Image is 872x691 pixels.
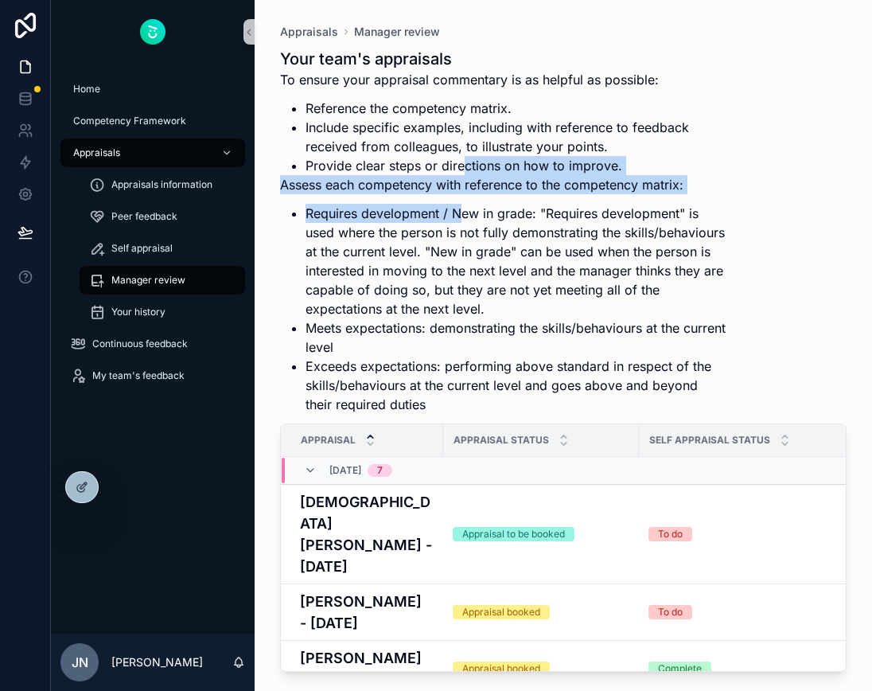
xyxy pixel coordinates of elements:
[658,662,702,676] div: Complete
[301,434,356,447] span: Appraisal
[92,369,185,382] span: My team's feedback
[648,605,863,619] a: To do
[111,178,212,191] span: Appraisals information
[462,662,540,676] div: Appraisal booked
[92,338,188,350] span: Continuous feedback
[73,146,120,159] span: Appraisals
[80,234,245,263] a: Self appraisal
[80,298,245,326] a: Your history
[306,357,727,414] li: Exceeds expectations: performing above standard in respect of the skills/behaviours at the curren...
[306,118,727,156] li: Include specific examples, including with reference to feedback received from colleagues, to illu...
[72,653,88,672] span: JN
[111,210,177,223] span: Peer feedback
[462,605,540,619] div: Appraisal booked
[280,24,338,40] a: Appraisals
[453,605,629,619] a: Appraisal booked
[462,527,565,541] div: Appraisal to be booked
[280,70,727,89] p: To ensure your appraisal commentary is as helpful as possible:
[454,434,549,447] span: Appraisal Status
[60,139,245,167] a: Appraisals
[453,662,629,676] a: Appraisal booked
[111,242,173,255] span: Self appraisal
[300,647,434,690] a: [PERSON_NAME] - [DATE]
[111,306,165,318] span: Your history
[306,99,727,118] li: Reference the competency matrix.
[280,175,727,194] p: Assess each competency with reference to the competency matrix:
[80,266,245,295] a: Manager review
[60,75,245,103] a: Home
[306,204,727,318] li: Requires development / New in grade: "Requires development" is used where the person is not fully...
[354,24,440,40] a: Manager review
[300,491,434,577] a: [DEMOGRAPHIC_DATA][PERSON_NAME] - [DATE]
[80,202,245,231] a: Peer feedback
[306,156,727,175] li: Provide clear steps or directions on how to improve.
[51,64,255,411] div: scrollable content
[658,527,683,541] div: To do
[280,48,727,70] h1: Your team's appraisals
[80,170,245,199] a: Appraisals information
[306,318,727,357] li: Meets expectations: demonstrating the skills/behaviours at the current level
[73,115,186,127] span: Competency Framework
[111,274,185,287] span: Manager review
[300,591,434,634] a: [PERSON_NAME] - [DATE]
[60,107,245,135] a: Competency Framework
[648,527,863,541] a: To do
[60,361,245,390] a: My team's feedback
[329,464,361,477] span: [DATE]
[658,605,683,619] div: To do
[60,330,245,358] a: Continuous feedback
[377,464,383,477] div: 7
[649,434,770,447] span: Self Appraisal Status
[73,83,100,96] span: Home
[111,654,203,670] p: [PERSON_NAME]
[648,662,863,676] a: Complete
[140,19,165,45] img: App logo
[453,527,629,541] a: Appraisal to be booked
